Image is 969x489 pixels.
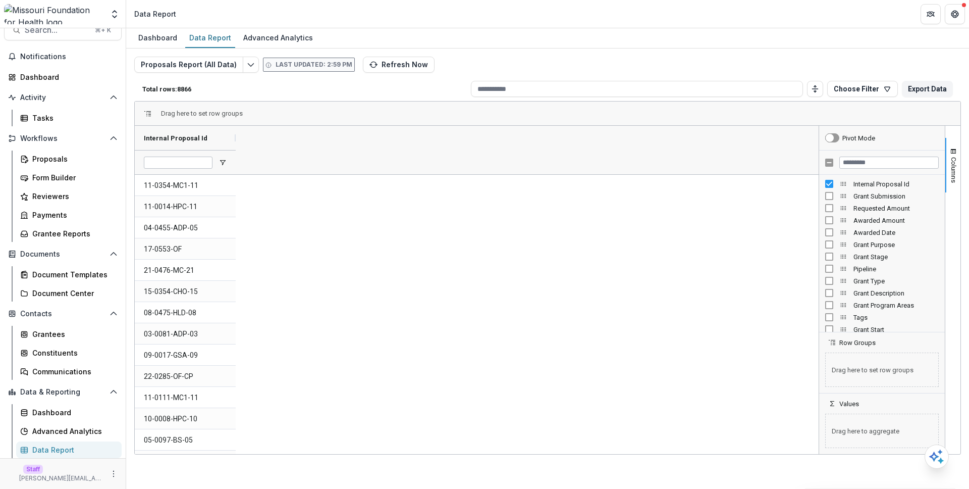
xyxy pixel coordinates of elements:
span: Internal Proposal Id [144,134,207,142]
button: Open entity switcher [107,4,122,24]
a: Reviewers [16,188,122,205]
div: Document Center [32,288,114,299]
p: Last updated: 2:59 PM [276,60,352,69]
div: Tasks [32,113,114,123]
div: Dashboard [32,407,114,418]
span: Workflows [20,134,105,143]
div: Communications [32,366,114,377]
a: Tasks [16,110,122,126]
a: Data Report [16,442,122,458]
div: Grant Submission Column [819,190,945,202]
button: Open Data & Reporting [4,384,122,400]
button: Get Help [945,4,965,24]
button: Open Filter Menu [219,159,227,167]
div: ⌘ + K [93,25,113,36]
span: Grant Start [853,326,939,333]
span: Contacts [20,310,105,318]
a: Grantee Reports [16,225,122,242]
a: Document Templates [16,266,122,283]
span: Awarded Amount [853,217,939,224]
span: 09-0017-GSA-09 [144,345,227,366]
div: Grant Description Column [819,287,945,299]
a: Advanced Analytics [239,28,317,48]
div: Grant Purpose Column [819,238,945,251]
button: Partners [921,4,941,24]
span: Grant Type [853,277,939,285]
div: Grant Stage Column [819,251,945,263]
div: Internal Proposal Id Column [819,178,945,190]
span: 15-0354-CHO-15 [144,281,227,302]
div: Reviewers [32,191,114,202]
a: Payments [16,207,122,223]
span: 03-0081-ADP-03 [144,324,227,345]
div: Data Report [134,9,176,19]
span: Row Groups [839,339,876,347]
span: 05-0097-BS-05 [144,430,227,451]
a: Form Builder [16,169,122,186]
button: Refresh Now [363,57,435,73]
a: Dashboard [16,404,122,421]
span: 11-0111-MC1-11 [144,387,227,408]
div: Form Builder [32,172,114,183]
span: 04-0455-ADP-05 [144,218,227,238]
button: Choose Filter [827,81,898,97]
span: Drag here to set row groups [161,110,243,117]
span: 22-0285-OF-CP [144,366,227,387]
span: 11-0354-MC1-11 [144,175,227,196]
button: Proposals Report (All Data) [134,57,243,73]
span: Values [839,400,859,408]
div: Values [819,408,945,454]
div: Grantees [32,329,114,339]
nav: breadcrumb [130,7,180,21]
div: Pivot Mode [842,134,875,142]
input: Filter Columns Input [839,157,939,169]
a: Constituents [16,345,122,361]
span: Internal Proposal Id [853,180,939,188]
div: Grantee Reports [32,228,114,239]
a: Proposals [16,151,122,167]
span: 22-0067-IM-22 [144,451,227,472]
span: Requested Amount [853,205,939,212]
span: Awarded Date [853,229,939,236]
p: Staff [23,465,43,474]
div: Data Report [32,445,114,455]
span: Search... [25,25,89,35]
div: Payments [32,210,114,220]
a: Grantees [16,326,122,343]
span: Drag here to aggregate [825,414,939,448]
div: Document Templates [32,269,114,280]
div: Pipeline Column [819,263,945,275]
button: Toggle auto height [807,81,823,97]
div: Constituents [32,348,114,358]
button: Export Data [902,81,953,97]
div: Requested Amount Column [819,202,945,214]
span: 21-0476-MC-21 [144,260,227,281]
button: Open Contacts [4,306,122,322]
div: Dashboard [134,30,181,45]
span: Columns [950,157,957,183]
div: Awarded Date Column [819,226,945,238]
span: Grant Submission [853,192,939,200]
a: Document Center [16,285,122,302]
span: Grant Stage [853,253,939,261]
button: Edit selected report [243,57,259,73]
div: Grant Type Column [819,275,945,287]
div: Row Groups [819,347,945,393]
button: Open Activity [4,89,122,106]
button: Open Documents [4,246,122,262]
button: More [107,468,120,480]
div: Advanced Analytics [239,30,317,45]
span: Pipeline [853,265,939,273]
a: Dashboard [134,28,181,48]
span: Drag here to set row groups [825,353,939,387]
span: Tags [853,314,939,321]
span: Grant Purpose [853,241,939,249]
div: Data Report [185,30,235,45]
div: Grant Start Column [819,323,945,335]
span: Activity [20,93,105,102]
p: [PERSON_NAME][EMAIL_ADDRESS][DOMAIN_NAME] [19,474,103,483]
a: Data Report [185,28,235,48]
p: Total rows: 8866 [142,85,467,93]
img: Missouri Foundation for Health logo [4,4,103,24]
span: Notifications [20,53,118,61]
